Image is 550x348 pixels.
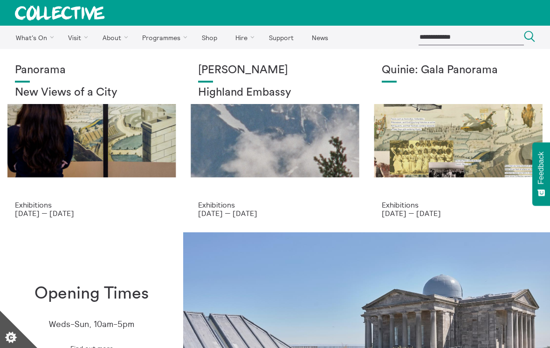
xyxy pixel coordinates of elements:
p: Weds-Sun, 10am-5pm [49,320,134,329]
p: [DATE] — [DATE] [15,209,168,217]
span: Feedback [537,152,545,184]
p: [DATE] — [DATE] [198,209,351,217]
a: Programmes [134,26,192,49]
a: What's On [7,26,58,49]
a: Hire [227,26,259,49]
p: [DATE] — [DATE] [382,209,535,217]
p: Exhibitions [382,201,535,209]
a: Visit [60,26,93,49]
button: Feedback - Show survey [532,142,550,206]
p: Exhibitions [15,201,168,209]
h1: [PERSON_NAME] [198,64,351,77]
a: Josie Vallely Quinie: Gala Panorama Exhibitions [DATE] — [DATE] [367,49,550,232]
a: Solar wheels 17 [PERSON_NAME] Highland Embassy Exhibitions [DATE] — [DATE] [183,49,366,232]
a: About [94,26,132,49]
h1: Opening Times [34,284,149,303]
h1: Quinie: Gala Panorama [382,64,535,77]
a: Support [261,26,302,49]
h2: Highland Embassy [198,86,351,99]
a: News [303,26,336,49]
h1: Panorama [15,64,168,77]
h2: New Views of a City [15,86,168,99]
a: Shop [193,26,225,49]
p: Exhibitions [198,201,351,209]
